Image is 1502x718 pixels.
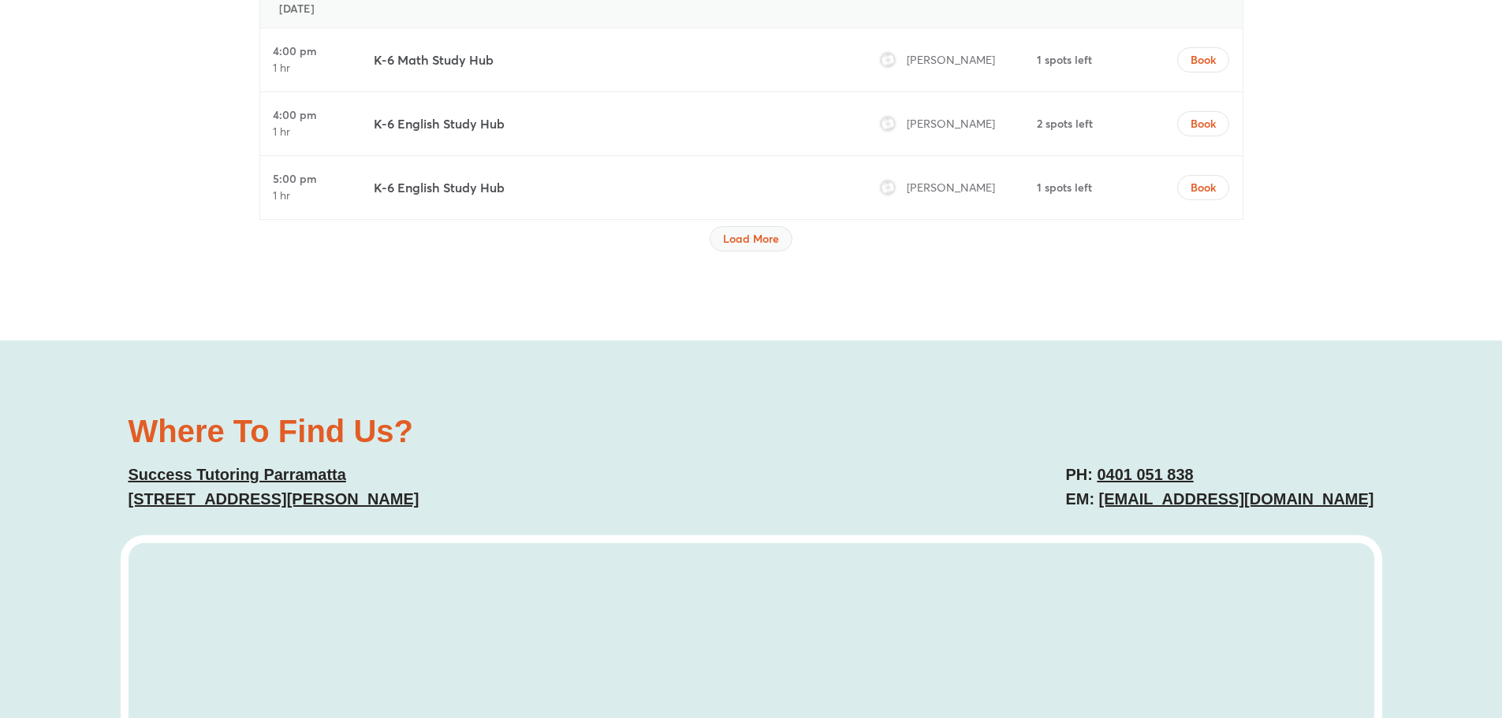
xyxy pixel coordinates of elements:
span: PH: [1065,466,1092,483]
iframe: Chat Widget [1239,540,1502,718]
h2: Where To Find Us? [129,415,736,447]
a: [EMAIL_ADDRESS][DOMAIN_NAME] [1099,490,1374,508]
a: Success Tutoring Parramatta[STREET_ADDRESS][PERSON_NAME] [129,466,419,508]
span: EM: [1065,490,1094,508]
a: 0401 051 838 [1097,466,1193,483]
